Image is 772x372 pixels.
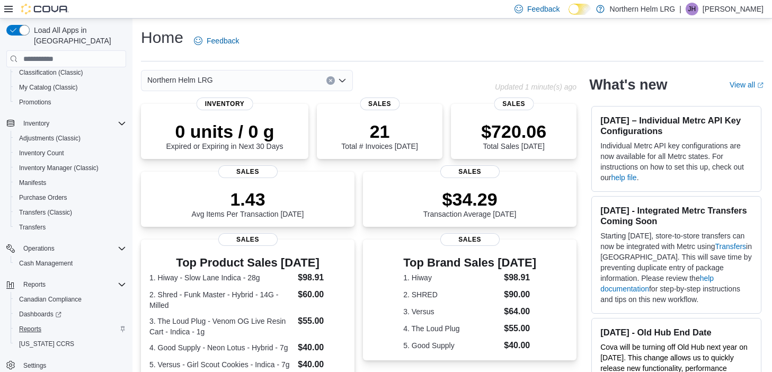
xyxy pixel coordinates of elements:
[341,121,418,150] div: Total # Invoices [DATE]
[15,132,85,145] a: Adjustments (Classic)
[15,293,126,306] span: Canadian Compliance
[688,3,696,15] span: JH
[19,68,83,77] span: Classification (Classic)
[19,242,126,255] span: Operations
[23,119,49,128] span: Inventory
[11,65,130,80] button: Classification (Classic)
[403,256,536,269] h3: Top Brand Sales [DATE]
[11,80,130,95] button: My Catalog (Classic)
[11,161,130,175] button: Inventory Manager (Classic)
[11,205,130,220] button: Transfers (Classic)
[141,27,183,48] h1: Home
[600,327,752,338] h3: [DATE] - Old Hub End Date
[440,233,500,246] span: Sales
[403,272,500,283] dt: 1. Hiway
[494,98,534,110] span: Sales
[149,316,294,337] dt: 3. The Loud Plug - Venom OG Live Resin Cart - Indica - 1g
[30,25,126,46] span: Load All Apps in [GEOGRAPHIC_DATA]
[11,322,130,336] button: Reports
[15,338,126,350] span: Washington CCRS
[403,306,500,317] dt: 3. Versus
[423,189,517,218] div: Transaction Average [DATE]
[15,206,126,219] span: Transfers (Classic)
[298,288,346,301] dd: $60.00
[11,256,130,271] button: Cash Management
[15,191,72,204] a: Purchase Orders
[504,339,536,352] dd: $40.00
[600,140,752,183] p: Individual Metrc API key configurations are now available for all Metrc states. For instructions ...
[504,288,536,301] dd: $90.00
[403,323,500,334] dt: 4. The Loud Plug
[423,189,517,210] p: $34.29
[11,190,130,205] button: Purchase Orders
[19,134,81,143] span: Adjustments (Classic)
[19,340,74,348] span: [US_STATE] CCRS
[326,76,335,85] button: Clear input
[19,149,64,157] span: Inventory Count
[15,147,126,160] span: Inventory Count
[19,164,99,172] span: Inventory Manager (Classic)
[360,98,400,110] span: Sales
[611,173,636,182] a: help file
[15,323,46,335] a: Reports
[21,4,69,14] img: Cova
[298,315,346,327] dd: $55.00
[149,289,294,311] dt: 2. Shred - Funk Master - Hybrid - 14G - Milled
[298,358,346,371] dd: $40.00
[481,121,546,150] div: Total Sales [DATE]
[686,3,698,15] div: Jordan Haynes
[15,132,126,145] span: Adjustments (Classic)
[15,162,103,174] a: Inventory Manager (Classic)
[149,256,346,269] h3: Top Product Sales [DATE]
[15,81,82,94] a: My Catalog (Classic)
[600,205,752,226] h3: [DATE] - Integrated Metrc Transfers Coming Soon
[19,295,82,304] span: Canadian Compliance
[11,307,130,322] a: Dashboards
[19,208,72,217] span: Transfers (Classic)
[15,323,126,335] span: Reports
[190,30,243,51] a: Feedback
[23,361,46,370] span: Settings
[19,359,126,372] span: Settings
[15,176,126,189] span: Manifests
[19,83,78,92] span: My Catalog (Classic)
[15,257,126,270] span: Cash Management
[600,231,752,305] p: Starting [DATE], store-to-store transfers can now be integrated with Metrc using in [GEOGRAPHIC_D...
[15,257,77,270] a: Cash Management
[403,340,500,351] dt: 5. Good Supply
[504,271,536,284] dd: $98.91
[504,322,536,335] dd: $55.00
[15,176,50,189] a: Manifests
[19,278,50,291] button: Reports
[19,310,61,318] span: Dashboards
[610,3,676,15] p: Northern Helm LRG
[298,271,346,284] dd: $98.91
[15,191,126,204] span: Purchase Orders
[15,221,50,234] a: Transfers
[679,3,681,15] p: |
[757,82,764,88] svg: External link
[19,325,41,333] span: Reports
[15,162,126,174] span: Inventory Manager (Classic)
[15,206,76,219] a: Transfers (Classic)
[440,165,500,178] span: Sales
[19,278,126,291] span: Reports
[298,341,346,354] dd: $40.00
[11,146,130,161] button: Inventory Count
[730,81,764,89] a: View allExternal link
[149,342,294,353] dt: 4. Good Supply - Neon Lotus - Hybrid - 7g
[15,96,126,109] span: Promotions
[2,116,130,131] button: Inventory
[11,336,130,351] button: [US_STATE] CCRS
[23,244,55,253] span: Operations
[19,242,59,255] button: Operations
[149,359,294,370] dt: 5. Versus - Girl Scout Cookies - Indica - 7g
[147,74,213,86] span: Northern Helm LRG
[527,4,560,14] span: Feedback
[19,259,73,268] span: Cash Management
[15,308,66,321] a: Dashboards
[15,147,68,160] a: Inventory Count
[11,220,130,235] button: Transfers
[2,241,130,256] button: Operations
[2,277,130,292] button: Reports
